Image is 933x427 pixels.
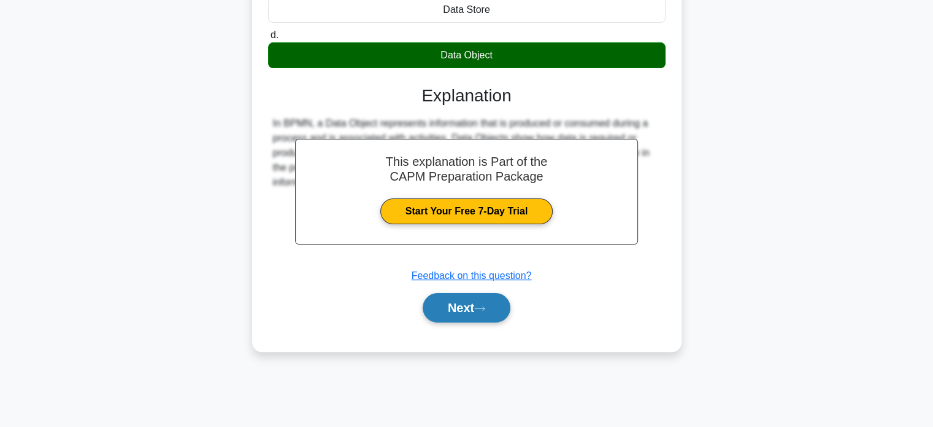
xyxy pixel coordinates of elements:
[412,270,532,281] a: Feedback on this question?
[271,29,278,40] span: d.
[380,198,553,224] a: Start Your Free 7-Day Trial
[423,293,510,323] button: Next
[273,116,661,190] div: In BPMN, a Data Object represents information that is produced or consumed during a process and i...
[275,85,658,106] h3: Explanation
[268,42,666,68] div: Data Object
